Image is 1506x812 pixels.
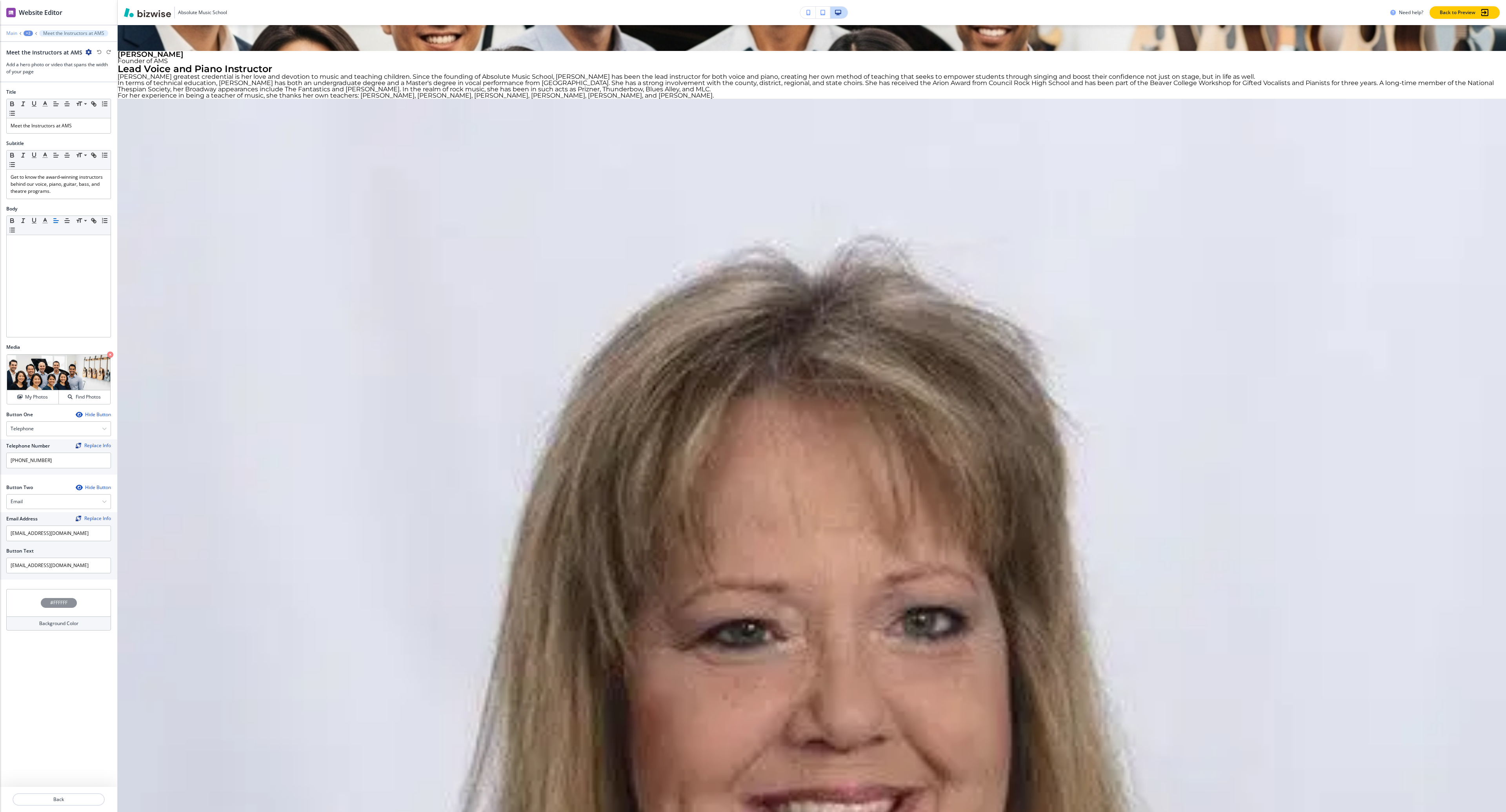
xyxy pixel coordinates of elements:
h2: Body [6,205,17,212]
p: Back to Preview [1440,9,1475,16]
h3: [PERSON_NAME] [118,51,1506,58]
h3: Need help? [1399,9,1423,16]
button: ReplaceReplace Info [76,443,111,448]
h2: Media [6,344,111,351]
input: Ex. singingblonde35@aol.com [6,526,111,541]
h2: Website Editor [19,8,62,17]
button: Absolute Music School [124,7,227,18]
h2: Email Address [6,515,38,522]
h3: Add a hero photo or video that spans the width of your page [6,61,111,75]
h2: Lead Voice and Piano Instructor [118,64,1506,74]
h2: Button One [6,411,33,418]
h2: Subtitle [6,140,24,147]
button: My Photos [7,390,59,404]
img: Replace [76,443,81,448]
h2: Button Text [6,547,34,555]
button: Back [13,793,105,806]
p: Back [13,796,104,803]
p: For her experience in being a teacher of music, she thanks her own teachers: [PERSON_NAME], [PERS... [118,92,1506,99]
h2: Title [6,89,16,96]
p: Get to know the award‑winning instructors behind our voice, piano, guitar, bass, and theatre prog... [11,174,107,195]
div: My PhotosFind Photos [6,354,111,405]
button: Back to Preview [1430,6,1500,19]
p: Meet the Instructors at AMS [43,31,104,36]
button: Main [6,31,17,36]
button: Find Photos [59,390,110,404]
img: Replace [76,516,81,521]
button: Hide Button [76,484,111,491]
p: Meet the Instructors at AMS [11,122,107,129]
img: Hero image [118,25,1506,51]
h2: Button Two [6,484,33,491]
button: ReplaceReplace Info [76,516,111,521]
h4: My Photos [25,393,48,401]
p: In terms of technical education, [PERSON_NAME] has both an undergraduate degree and a Master's de... [118,80,1506,92]
div: Replace Info [76,443,111,448]
h3: Absolute Music School [178,9,227,16]
button: #FFFFFFBackground Color [6,589,111,631]
p: Founder of AMS [118,58,1506,64]
h4: Background Color [39,620,78,627]
p: [PERSON_NAME] greatest credential is her love and devotion to music and teaching children. Since ... [118,74,1506,80]
button: Meet the Instructors at AMS [39,30,108,36]
img: Bizwise Logo [124,8,171,17]
h4: Telephone [11,425,34,432]
h2: Meet the Instructors at AMS [6,48,82,56]
button: Hide Button [76,411,111,418]
h4: Find Photos [76,393,101,401]
button: +2 [24,31,33,36]
h2: Telephone Number [6,442,50,449]
h4: #FFFFFF [50,599,67,606]
div: Replace Info [76,516,111,521]
input: Ex. 561-222-1111 [6,453,111,468]
h4: Email [11,498,23,505]
span: Find and replace this information across Bizwise [76,516,111,522]
img: editor icon [6,8,16,17]
span: Find and replace this information across Bizwise [76,443,111,449]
